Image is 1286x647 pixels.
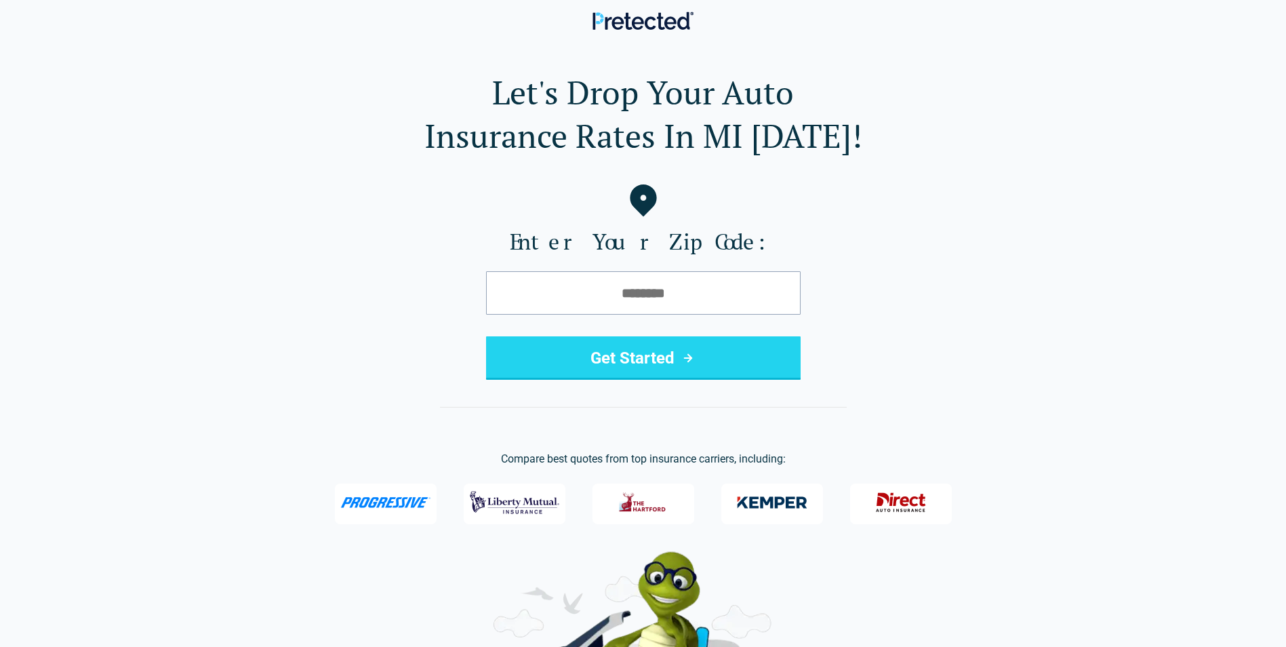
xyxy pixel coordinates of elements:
img: Pretected [592,12,694,30]
img: The Hartford [610,485,677,520]
h1: Let's Drop Your Auto Insurance Rates In MI [DATE]! [22,71,1264,157]
button: Get Started [486,336,801,380]
img: Progressive [340,497,431,508]
img: Direct General [868,485,934,520]
p: Compare best quotes from top insurance carriers, including: [22,451,1264,467]
label: Enter Your Zip Code: [22,228,1264,255]
img: Liberty Mutual [470,485,559,520]
img: Kemper [727,485,817,520]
